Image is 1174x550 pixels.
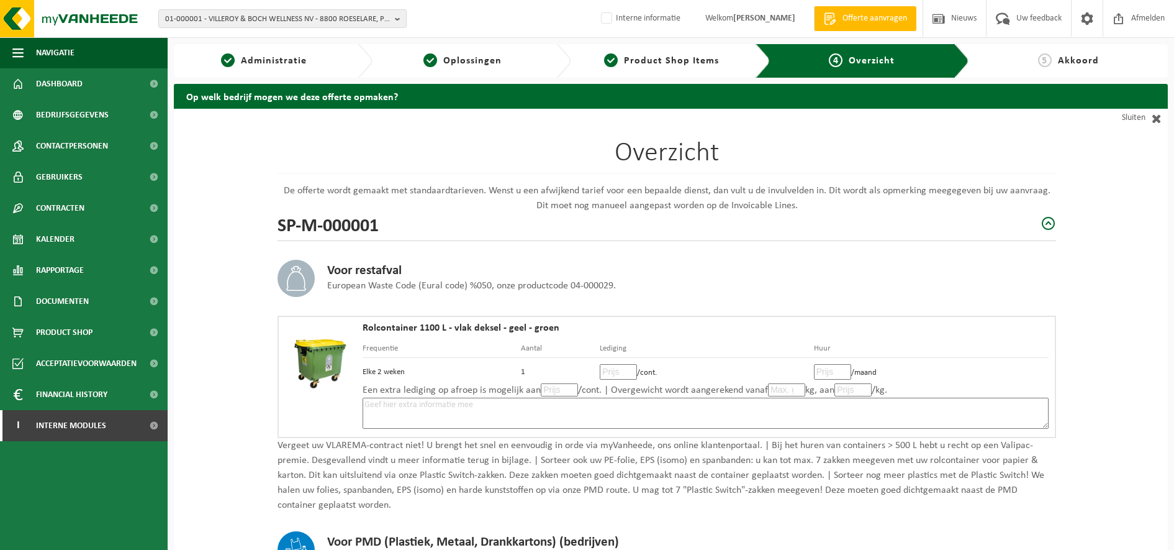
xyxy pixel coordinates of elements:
th: Huur [814,342,1049,358]
span: Interne modules [36,410,106,441]
td: Elke 2 weken [363,358,521,383]
span: Bedrijfsgegevens [36,99,109,131]
td: /cont. [600,358,814,383]
button: 01-000001 - VILLEROY & BOCH WELLNESS NV - 8800 ROESELARE, POPULIERSTRAAT 1 [158,9,407,28]
span: Product Shop Items [624,56,719,66]
span: 3 [604,53,618,67]
label: Interne informatie [598,9,680,28]
span: Akkoord [1058,56,1099,66]
h1: Overzicht [278,140,1056,174]
span: Navigatie [36,37,75,68]
input: Prijs [600,364,637,380]
span: Contracten [36,193,84,224]
p: Vergeet uw VLAREMA-contract niet! U brengt het snel en eenvoudig in orde via myVanheede, ons onli... [278,438,1056,513]
input: Prijs [814,364,851,380]
h3: Voor PMD (Plastiek, Metaal, Drankkartons) (bedrijven) [327,535,619,550]
h4: Rolcontainer 1100 L - vlak deksel - geel - groen [363,323,1049,333]
span: Gebruikers [36,162,83,193]
span: Oplossingen [443,56,502,66]
h3: Voor restafval [327,264,616,278]
input: Prijs [834,383,872,396]
span: 4 [829,53,842,67]
span: Financial History [36,379,107,410]
span: Documenten [36,286,89,317]
span: Kalender [36,224,75,255]
span: I [12,410,24,441]
span: Rapportage [36,255,84,286]
p: Een extra lediging op afroep is mogelijk aan /cont. | Overgewicht wordt aangerekend vanaf kg, aan... [363,383,1049,398]
span: 5 [1038,53,1052,67]
a: 1Administratie [180,53,348,68]
a: 5Akkoord [975,53,1162,68]
span: Overzicht [849,56,895,66]
h2: Op welk bedrijf mogen we deze offerte opmaken? [174,84,1168,108]
input: Max. gewicht [768,383,805,396]
a: 3Product Shop Items [577,53,745,68]
a: Offerte aanvragen [814,6,916,31]
span: 2 [423,53,437,67]
h2: SP-M-000001 [278,213,379,234]
a: Sluiten [1056,109,1168,127]
th: Frequentie [363,342,521,358]
span: 01-000001 - VILLEROY & BOCH WELLNESS NV - 8800 ROESELARE, POPULIERSTRAAT 1 [165,10,390,29]
img: WB-1100-HPE-GN-50.png [285,323,356,401]
p: De offerte wordt gemaakt met standaardtarieven. Wenst u een afwijkend tarief voor een bepaalde di... [278,183,1056,213]
a: 2Oplossingen [379,53,546,68]
input: Prijs [541,383,578,396]
a: 4Overzicht [780,53,944,68]
span: 1 [221,53,235,67]
span: Acceptatievoorwaarden [36,348,137,379]
span: Offerte aanvragen [839,12,910,25]
th: Lediging [600,342,814,358]
span: Contactpersonen [36,131,108,162]
p: European Waste Code (Eural code) %050, onze productcode 04-000029. [327,278,616,293]
span: Administratie [241,56,307,66]
td: 1 [521,358,600,383]
strong: [PERSON_NAME] [733,14,795,23]
td: /maand [814,358,1049,383]
span: Product Shop [36,317,93,348]
span: Dashboard [36,68,83,99]
th: Aantal [521,342,600,358]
